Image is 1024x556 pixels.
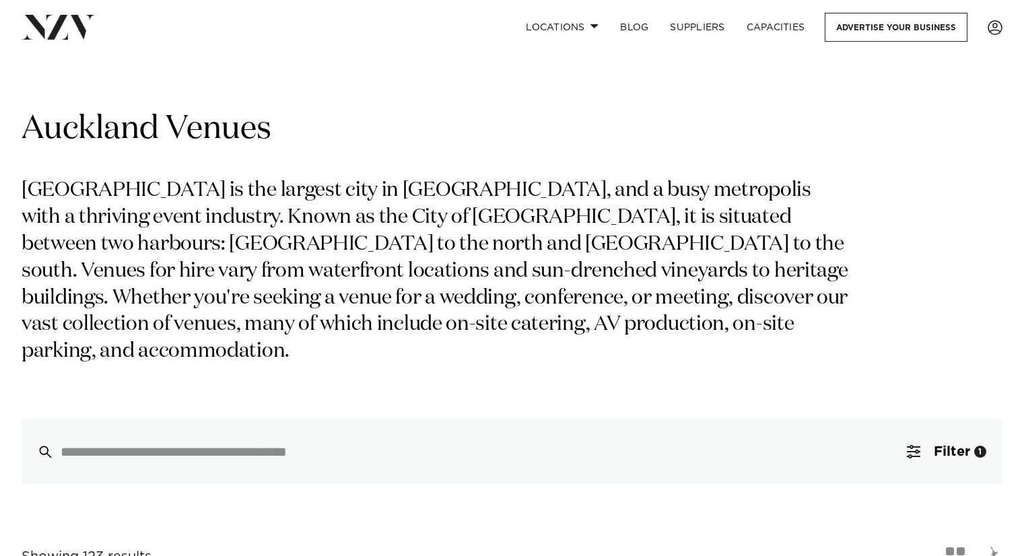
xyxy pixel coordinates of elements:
[934,445,970,458] span: Filter
[22,108,1002,151] h1: Auckland Venues
[22,178,854,366] p: [GEOGRAPHIC_DATA] is the largest city in [GEOGRAPHIC_DATA], and a busy metropolis with a thriving...
[736,13,816,42] a: Capacities
[974,446,986,458] div: 1
[609,13,659,42] a: BLOG
[22,15,95,39] img: nzv-logo.png
[659,13,735,42] a: SUPPLIERS
[891,419,1002,484] button: Filter1
[825,13,967,42] a: Advertise your business
[515,13,609,42] a: Locations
